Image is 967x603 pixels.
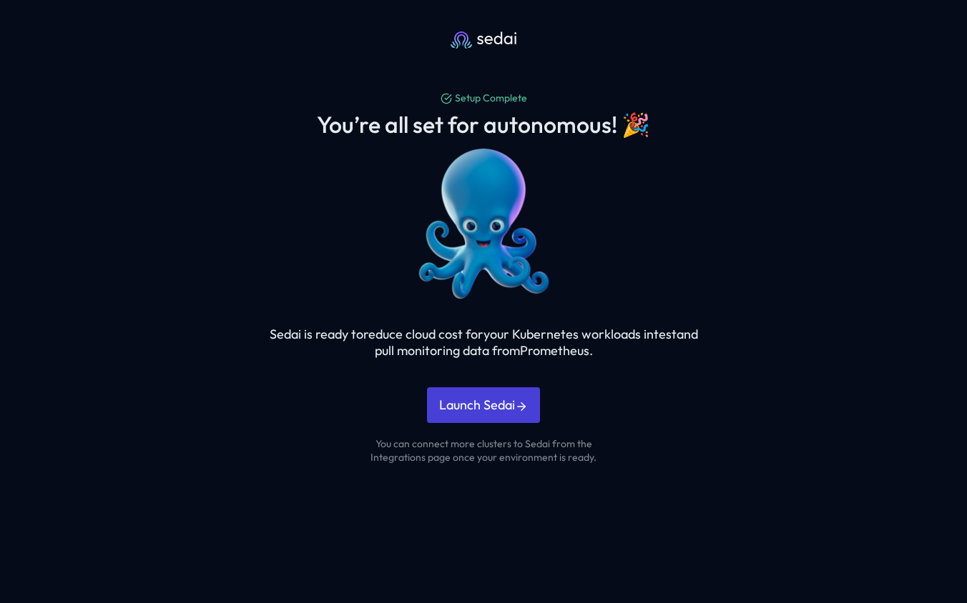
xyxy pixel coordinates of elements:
div: You’re all set for autonomous! 🎉 [317,111,650,137]
div: You can connect more clusters to Sedai from the Integrations page once your environment is ready. [369,437,598,465]
div: Setup Complete [455,91,527,106]
div: Sedai is ready to reduce cloud cost for your Kubernetes workloads in test and pull monitoring dat... [269,326,698,359]
img: Sedai's Happy Octobus Avatar [388,137,579,312]
button: Launch Sedai [427,387,540,422]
